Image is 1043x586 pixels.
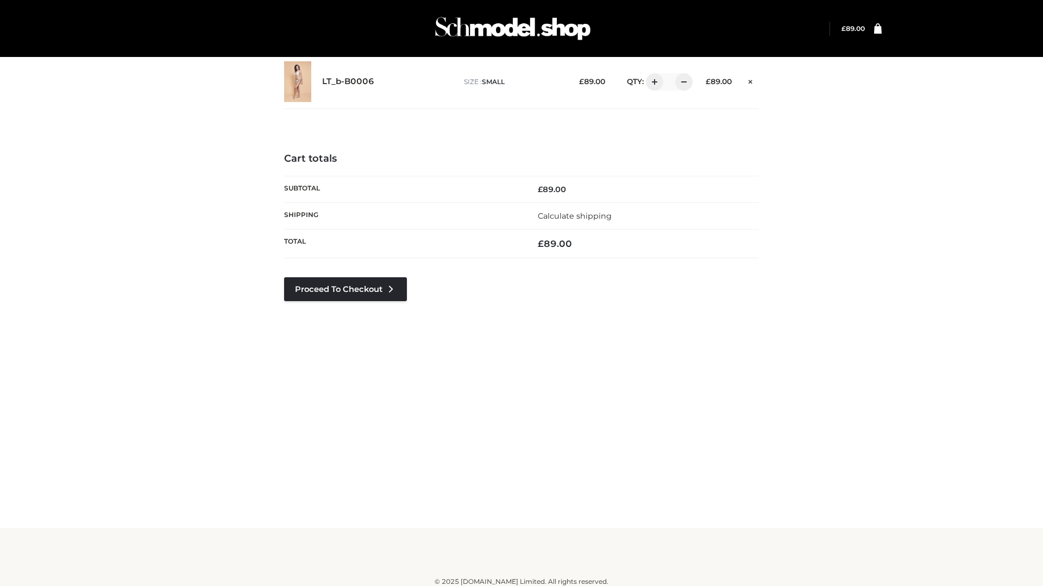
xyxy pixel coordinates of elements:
bdi: 89.00 [538,184,566,194]
th: Subtotal [284,176,521,202]
p: size : [464,77,562,87]
a: Proceed to Checkout [284,277,407,301]
div: QTY: [616,73,689,91]
th: Total [284,230,521,258]
span: £ [538,184,543,194]
img: LT_b-B0006 - SMALL [284,61,311,102]
a: LT_b-B0006 [322,77,374,87]
span: £ [579,77,584,86]
h4: Cart totals [284,153,759,165]
img: Schmodel Admin 964 [431,7,594,50]
bdi: 89.00 [706,77,732,86]
a: £89.00 [841,24,865,33]
a: Remove this item [743,73,759,87]
span: SMALL [482,78,505,86]
bdi: 89.00 [579,77,605,86]
bdi: 89.00 [841,24,865,33]
bdi: 89.00 [538,238,572,249]
span: £ [706,77,711,86]
a: Calculate shipping [538,211,612,221]
span: £ [538,238,544,249]
th: Shipping [284,202,521,229]
span: £ [841,24,846,33]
